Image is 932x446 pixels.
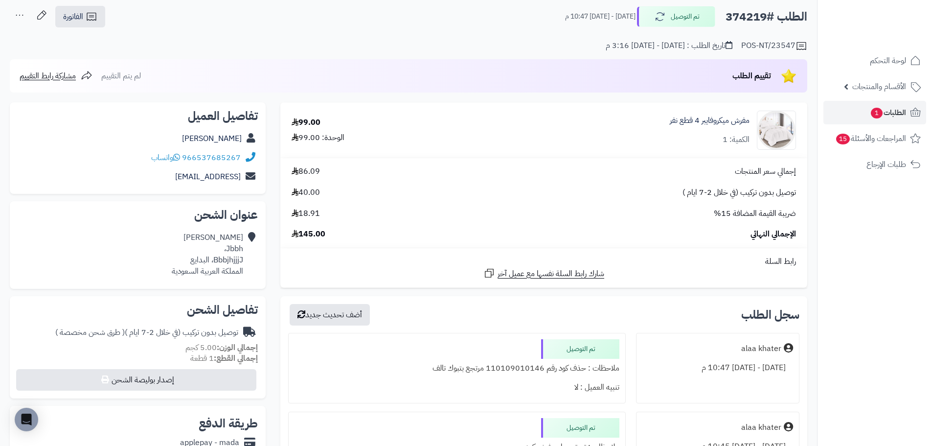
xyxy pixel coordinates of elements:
span: الإجمالي النهائي [750,229,796,240]
div: POS-NT/23547 [741,40,807,52]
a: 966537685267 [182,152,241,164]
a: المراجعات والأسئلة15 [823,127,926,150]
h2: عنوان الشحن [18,209,258,221]
h3: سجل الطلب [741,309,799,321]
div: تم التوصيل [541,339,619,359]
a: لوحة التحكم [823,49,926,72]
span: 1 [871,108,883,118]
span: 18.91 [292,208,320,219]
strong: إجمالي القطع: [214,352,258,364]
small: 1 قطعة [190,352,258,364]
a: مشاركة رابط التقييم [20,70,92,82]
small: [DATE] - [DATE] 10:47 م [565,12,636,22]
div: الوحدة: 99.00 [292,132,344,143]
div: توصيل بدون تركيب (في خلال 2-7 ايام ) [55,327,238,338]
span: ( طرق شحن مخصصة ) [55,327,125,338]
span: المراجعات والأسئلة [835,132,906,145]
div: رابط السلة [284,256,803,267]
span: 40.00 [292,187,320,198]
div: تاريخ الطلب : [DATE] - [DATE] 3:16 م [606,40,732,51]
a: [PERSON_NAME] [182,133,242,144]
a: شارك رابط السلة نفسها مع عميل آخر [483,267,604,280]
a: [EMAIL_ADDRESS] [175,171,241,183]
a: طلبات الإرجاع [823,153,926,176]
strong: إجمالي الوزن: [217,342,258,353]
img: 1748254022-1-90x90.jpg [757,111,796,150]
span: الفاتورة [63,11,83,23]
small: 5.00 كجم [185,342,258,353]
h2: طريقة الدفع [199,418,258,429]
div: [PERSON_NAME] Jbbh، BbbjhjjjJ، البدايع المملكة العربية السعودية [172,232,243,277]
span: لوحة التحكم [870,54,906,68]
a: واتساب [151,152,180,164]
span: لم يتم التقييم [101,70,141,82]
h2: تفاصيل العميل [18,110,258,122]
div: تنبيه العميل : لا [295,378,619,397]
img: logo-2.png [865,27,923,48]
div: [DATE] - [DATE] 10:47 م [642,358,793,377]
span: 86.09 [292,166,320,177]
div: alaa khater [741,422,781,433]
a: الطلبات1 [823,101,926,124]
button: تم التوصيل [637,6,715,27]
span: 15 [836,134,850,144]
div: 99.00 [292,117,320,128]
span: الأقسام والمنتجات [852,80,906,94]
span: توصيل بدون تركيب (في خلال 2-7 ايام ) [682,187,796,198]
a: مفرش ميكروفايبر 4 قطع نفر [670,115,750,126]
a: الفاتورة [55,6,105,27]
h2: الطلب #374219 [726,7,807,27]
span: إجمالي سعر المنتجات [735,166,796,177]
span: تقييم الطلب [732,70,771,82]
span: شارك رابط السلة نفسها مع عميل آخر [498,268,604,280]
div: ملاحظات : حذف كود رقم 110109010146 مرتجع بتبوك تالف [295,359,619,378]
div: تم التوصيل [541,418,619,438]
span: الطلبات [870,106,906,119]
span: مشاركة رابط التقييم [20,70,76,82]
button: أضف تحديث جديد [290,304,370,326]
button: إصدار بوليصة الشحن [16,369,256,391]
h2: تفاصيل الشحن [18,304,258,316]
div: alaa khater [741,343,781,354]
div: Open Intercom Messenger [15,408,38,431]
div: الكمية: 1 [723,134,750,145]
span: ضريبة القيمة المضافة 15% [714,208,796,219]
span: طلبات الإرجاع [866,158,906,171]
span: 145.00 [292,229,325,240]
